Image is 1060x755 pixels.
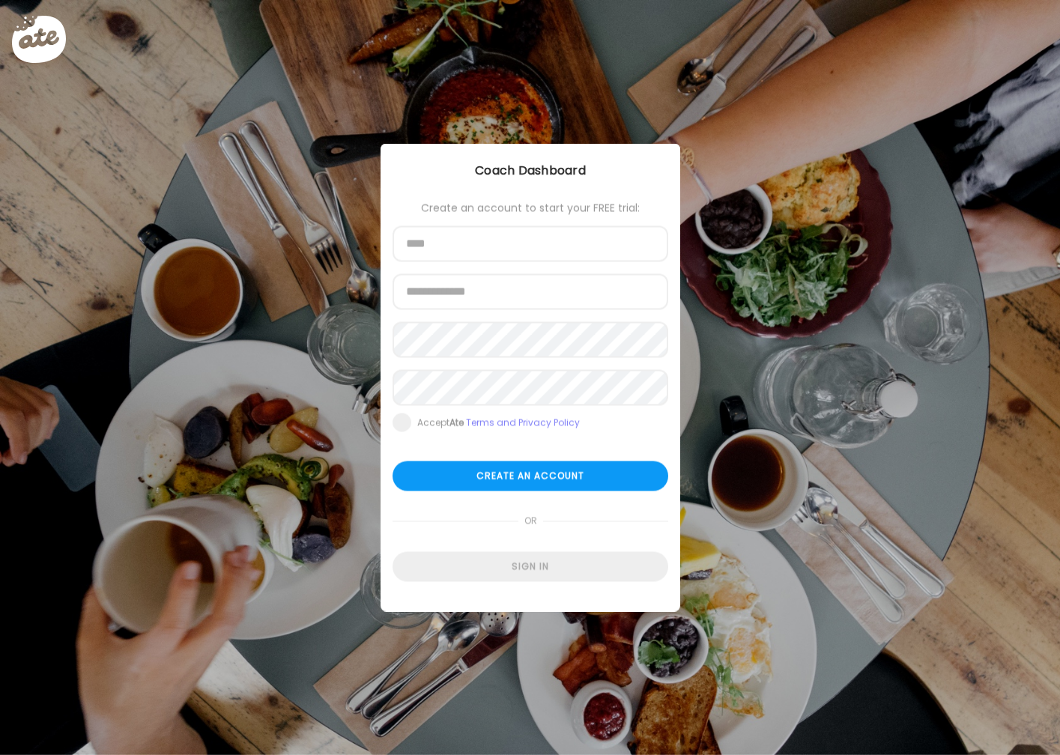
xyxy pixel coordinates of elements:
[466,416,580,429] a: Terms and Privacy Policy
[393,552,668,582] div: Sign in
[393,461,668,491] div: Create an account
[393,202,668,214] div: Create an account to start your FREE trial:
[518,506,542,536] span: or
[449,416,464,429] b: Ate
[381,162,680,180] div: Coach Dashboard
[417,417,580,429] div: Accept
